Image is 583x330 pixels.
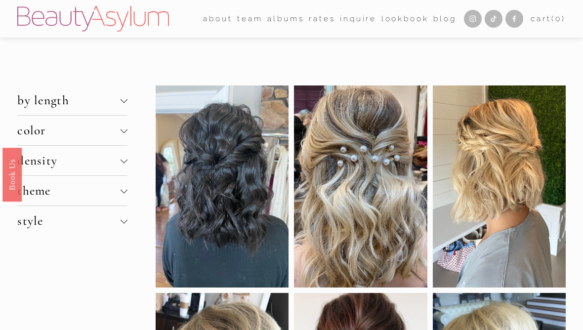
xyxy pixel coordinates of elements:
[267,11,304,26] a: albums
[203,12,232,26] span: about
[464,10,482,28] a: Instagram
[17,93,120,108] span: by length
[433,11,457,26] a: Blog
[381,11,429,26] a: Lookbook
[17,116,127,145] button: color
[309,11,335,26] a: Rates
[17,146,127,175] button: density
[17,206,127,236] button: style
[485,10,502,28] a: TikTok
[551,14,566,23] span: ( )
[531,12,565,26] a: 0 items in cart
[17,153,120,168] span: density
[237,11,263,26] a: folder dropdown
[555,14,562,23] span: 0
[17,85,127,115] button: by length
[17,213,120,228] span: style
[505,10,523,28] a: Facebook
[203,11,232,26] a: folder dropdown
[17,123,120,138] span: color
[237,12,263,26] span: team
[2,148,22,202] a: Book Us
[17,6,169,32] img: Beauty Asylum | Bridal Hair &amp; Makeup Charlotte &amp; Atlanta
[17,183,120,198] span: theme
[17,176,127,206] button: theme
[340,11,376,26] a: Inquire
